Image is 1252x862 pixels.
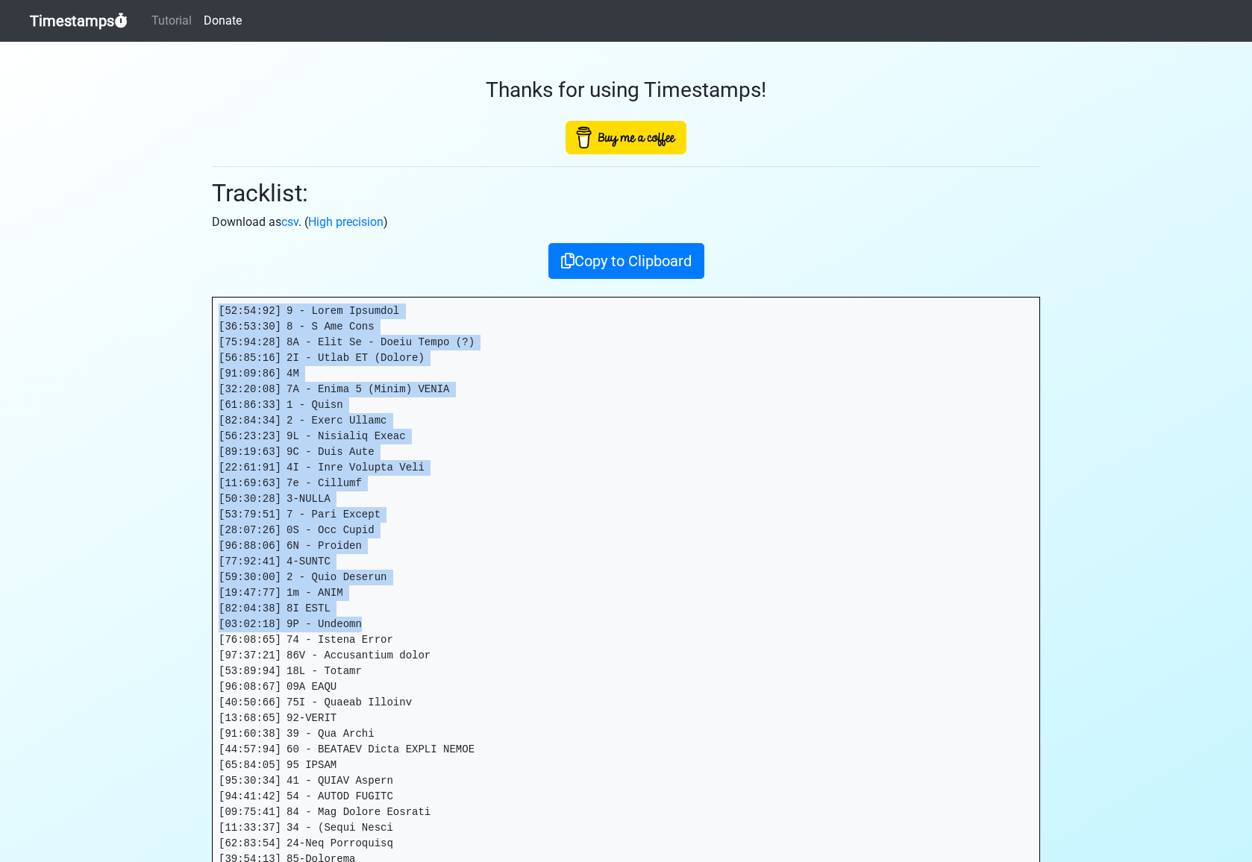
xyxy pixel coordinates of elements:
h3: Thanks for using Timestamps! [212,78,1040,103]
iframe: Drift Widget Chat Controller [1177,787,1234,844]
a: Tutorial [145,6,198,36]
p: Download as . ( ) [212,213,1040,231]
a: Timestamps [30,6,128,36]
a: High precision [308,215,384,229]
h2: Tracklist: [212,179,1040,207]
img: Buy Me A Coffee [566,121,686,154]
a: csv [281,215,298,229]
a: Donate [198,6,248,36]
button: Copy to Clipboard [548,243,704,279]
